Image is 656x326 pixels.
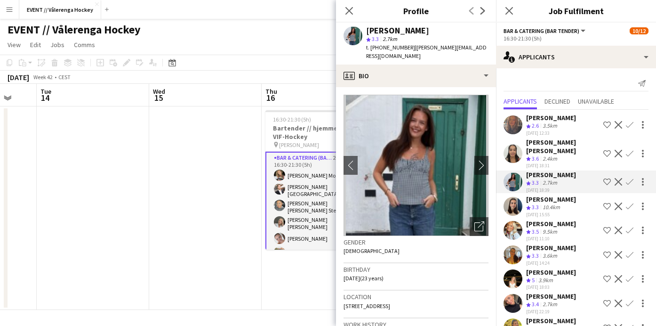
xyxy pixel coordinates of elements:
[366,26,429,35] div: [PERSON_NAME]
[532,204,539,211] span: 3.3
[470,217,488,236] div: Open photos pop-in
[526,236,576,242] div: [DATE] 11:10
[526,268,576,277] div: [PERSON_NAME]
[532,122,539,129] span: 2.6
[8,73,29,82] div: [DATE]
[40,87,51,96] span: Tue
[541,252,559,260] div: 3.6km
[265,87,277,96] span: Thu
[265,110,371,250] app-job-card: 16:30-21:30 (5h)10/12Bartender // hjemmekamper VIF-Hockey [PERSON_NAME]1 RoleBar & Catering (Bar ...
[8,41,21,49] span: View
[31,73,55,81] span: Week 42
[58,73,71,81] div: CEST
[39,92,51,103] span: 14
[344,95,488,236] img: Crew avatar or photo
[8,23,141,37] h1: EVENT // Vålerenga Hockey
[526,171,576,179] div: [PERSON_NAME]
[526,292,576,301] div: [PERSON_NAME]
[381,35,399,42] span: 2.7km
[541,228,559,236] div: 9.5km
[532,252,539,259] span: 3.3
[74,41,95,49] span: Comms
[336,5,496,17] h3: Profile
[504,35,648,42] div: 16:30-21:30 (5h)
[344,293,488,301] h3: Location
[526,317,576,325] div: [PERSON_NAME]
[496,46,656,68] div: Applicants
[541,204,562,212] div: 10.4km
[526,130,576,136] div: [DATE] 12:33
[366,44,415,51] span: t. [PHONE_NUMBER]
[526,195,576,204] div: [PERSON_NAME]
[265,124,371,141] h3: Bartender // hjemmekamper VIF-Hockey
[504,98,537,105] span: Applicants
[526,138,600,155] div: [PERSON_NAME] [PERSON_NAME]
[19,0,101,19] button: EVENT // Vålerenga Hockey
[526,244,576,252] div: [PERSON_NAME]
[526,260,576,266] div: [DATE] 14:24
[344,247,400,254] span: [DEMOGRAPHIC_DATA]
[532,301,539,308] span: 3.4
[336,65,496,87] div: Bio
[26,39,45,51] a: Edit
[532,228,539,235] span: 3.5
[526,220,576,228] div: [PERSON_NAME]
[541,301,559,309] div: 2.7km
[526,212,576,218] div: [DATE] 15:55
[4,39,24,51] a: View
[366,44,487,59] span: | [PERSON_NAME][EMAIL_ADDRESS][DOMAIN_NAME]
[541,179,559,187] div: 2.7km
[153,87,165,96] span: Wed
[50,41,64,49] span: Jobs
[532,179,539,186] span: 3.3
[264,92,277,103] span: 16
[536,277,555,285] div: 3.9km
[47,39,68,51] a: Jobs
[70,39,99,51] a: Comms
[30,41,41,49] span: Edit
[526,163,600,169] div: [DATE] 18:31
[532,277,535,284] span: 5
[279,141,319,148] span: [PERSON_NAME]
[372,35,379,42] span: 3.3
[344,238,488,246] h3: Gender
[526,114,576,122] div: [PERSON_NAME]
[152,92,165,103] span: 15
[541,122,559,130] div: 3.5km
[532,155,539,162] span: 3.6
[496,5,656,17] h3: Job Fulfilment
[504,27,579,34] span: Bar & Catering (Bar Tender)
[541,155,559,163] div: 2.4km
[504,27,587,34] button: Bar & Catering (Bar Tender)
[526,309,576,315] div: [DATE] 22:19
[526,284,576,290] div: [DATE] 18:03
[344,302,390,310] span: [STREET_ADDRESS]
[344,265,488,274] h3: Birthday
[526,187,576,193] div: [DATE] 18:39
[273,116,311,123] span: 16:30-21:30 (5h)
[344,275,384,282] span: [DATE] (23 years)
[544,98,570,105] span: Declined
[630,27,648,34] span: 10/12
[578,98,614,105] span: Unavailable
